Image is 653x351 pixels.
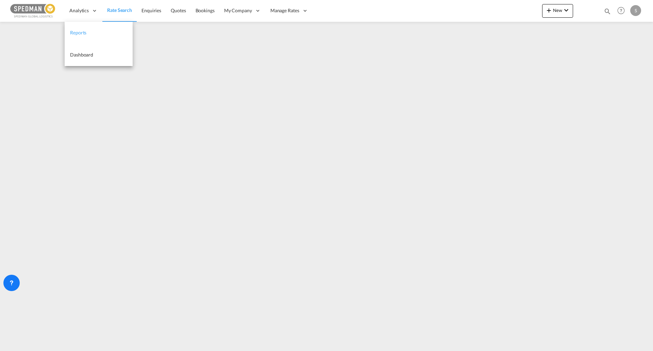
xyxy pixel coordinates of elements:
[604,7,611,15] md-icon: icon-magnify
[10,3,56,18] img: c12ca350ff1b11efb6b291369744d907.png
[70,30,86,35] span: Reports
[604,7,611,18] div: icon-magnify
[562,6,570,14] md-icon: icon-chevron-down
[615,5,630,17] div: Help
[65,44,133,66] a: Dashboard
[196,7,215,13] span: Bookings
[270,7,299,14] span: Manage Rates
[630,5,641,16] div: S
[70,52,93,58] span: Dashboard
[545,6,553,14] md-icon: icon-plus 400-fg
[542,4,573,18] button: icon-plus 400-fgNewicon-chevron-down
[545,7,570,13] span: New
[171,7,186,13] span: Quotes
[69,7,89,14] span: Analytics
[615,5,627,16] span: Help
[65,22,133,44] a: Reports
[107,7,132,13] span: Rate Search
[224,7,252,14] span: My Company
[141,7,161,13] span: Enquiries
